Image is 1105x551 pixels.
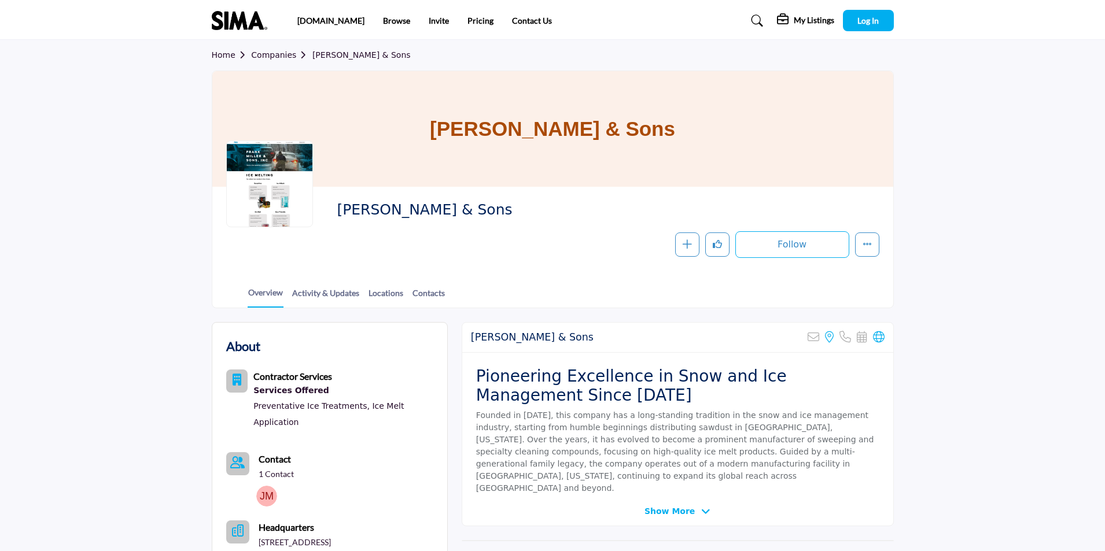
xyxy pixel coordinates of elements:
[429,16,449,25] a: Invite
[259,537,331,548] p: [STREET_ADDRESS]
[412,287,445,307] a: Contacts
[253,372,332,382] a: Contractor Services
[312,50,411,60] a: [PERSON_NAME] & Sons
[855,232,879,257] button: More details
[212,50,252,60] a: Home
[476,367,879,405] h2: Pioneering Excellence in Snow and Ice Management Since [DATE]
[292,287,360,307] a: Activity & Updates
[226,452,249,475] a: Link of redirect to contact page
[253,371,332,382] b: Contractor Services
[259,468,294,480] a: 1 Contact
[259,453,291,464] b: Contact
[251,50,312,60] a: Companies
[471,331,594,343] h2: Frank Miller & Sons
[212,11,273,30] img: site Logo
[512,16,552,25] a: Contact Us
[430,71,675,187] h1: [PERSON_NAME] & Sons
[248,286,283,308] a: Overview
[467,16,493,25] a: Pricing
[253,383,433,398] div: Services Offered refers to the specific products, assistance, or expertise a business provides to...
[857,16,879,25] span: Log In
[476,409,879,494] p: Founded in [DATE], this company has a long-standing tradition in the snow and ice management indu...
[259,452,291,466] a: Contact
[226,452,249,475] button: Contact-Employee Icon
[226,336,260,356] h2: About
[735,231,849,258] button: Follow
[253,383,433,398] a: Services Offered
[226,369,248,393] button: Category Icon
[383,16,410,25] a: Browse
[777,14,834,28] div: My Listings
[253,401,370,411] a: Preventative Ice Treatments,
[843,10,894,31] button: Log In
[259,520,314,534] b: Headquarters
[794,15,834,25] h5: My Listings
[644,505,695,517] span: Show More
[705,232,730,257] button: Like
[226,520,249,543] button: Headquarter icon
[297,16,364,25] a: [DOMAIN_NAME]
[740,12,771,30] a: Search
[368,287,404,307] a: Locations
[256,486,277,506] img: James M.
[337,201,598,220] span: Frank Miller & Sons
